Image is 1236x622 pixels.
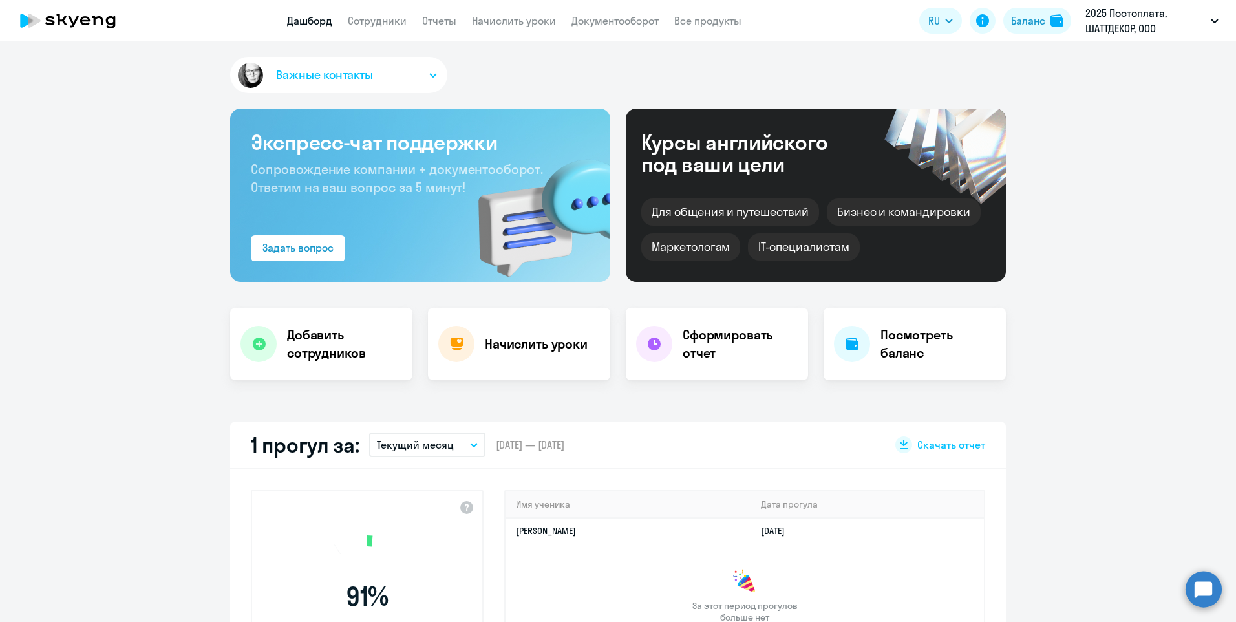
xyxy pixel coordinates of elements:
a: Все продукты [674,14,741,27]
button: RU [919,8,962,34]
img: congrats [732,569,758,595]
button: Балансbalance [1003,8,1071,34]
h4: Добавить сотрудников [287,326,402,362]
th: Имя ученика [506,491,751,518]
h3: Экспресс-чат поддержки [251,129,590,155]
span: Сопровождение компании + документооборот. Ответим на ваш вопрос за 5 минут! [251,161,543,195]
h4: Сформировать отчет [683,326,798,362]
div: Задать вопрос [262,240,334,255]
div: IT-специалистам [748,233,859,261]
p: Текущий месяц [377,437,454,453]
div: Для общения и путешествий [641,198,819,226]
img: bg-img [460,136,610,282]
span: Важные контакты [276,67,373,83]
a: [PERSON_NAME] [516,525,576,537]
a: Отчеты [422,14,456,27]
h2: 1 прогул за: [251,432,359,458]
span: Скачать отчет [917,438,985,452]
div: Маркетологам [641,233,740,261]
div: Курсы английского под ваши цели [641,131,862,175]
a: Начислить уроки [472,14,556,27]
h4: Посмотреть баланс [880,326,996,362]
a: Сотрудники [348,14,407,27]
h4: Начислить уроки [485,335,588,353]
span: RU [928,13,940,28]
div: Бизнес и командировки [827,198,981,226]
img: balance [1050,14,1063,27]
a: Документооборот [571,14,659,27]
p: 2025 Постоплата, ШАТТДЕКОР, ООО [1085,5,1206,36]
button: Задать вопрос [251,235,345,261]
button: Важные контакты [230,57,447,93]
button: Текущий месяц [369,433,485,457]
span: 91 % [293,581,442,612]
span: [DATE] — [DATE] [496,438,564,452]
img: avatar [235,60,266,91]
button: 2025 Постоплата, ШАТТДЕКОР, ООО [1079,5,1225,36]
div: Баланс [1011,13,1045,28]
a: [DATE] [761,525,795,537]
th: Дата прогула [751,491,984,518]
a: Дашборд [287,14,332,27]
